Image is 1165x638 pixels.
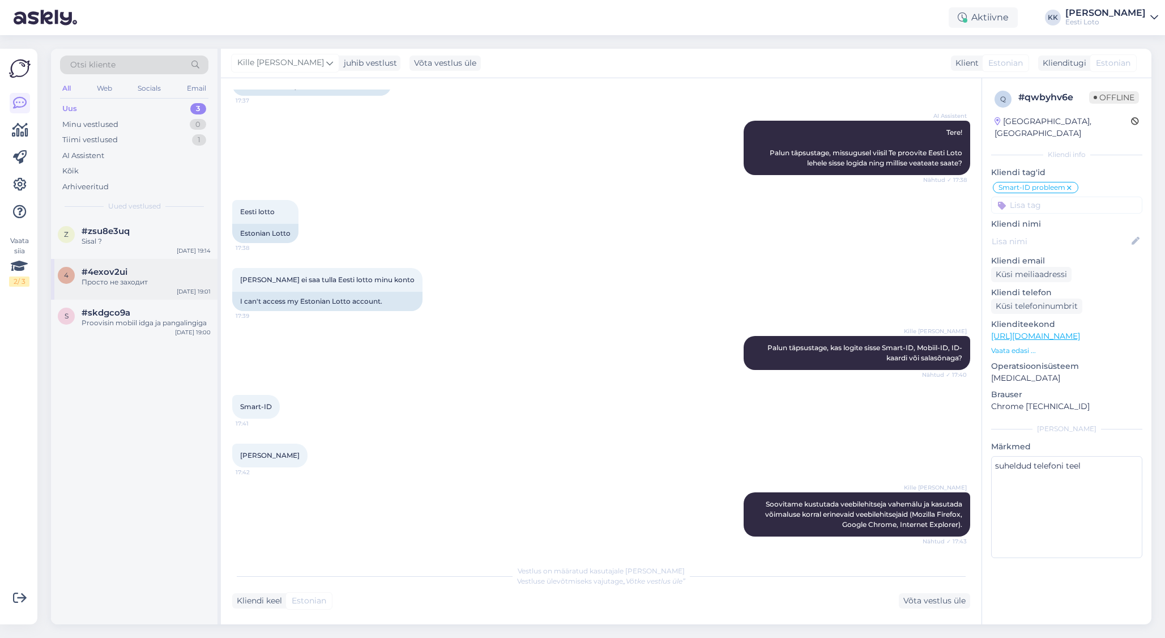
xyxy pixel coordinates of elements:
span: [PERSON_NAME] [240,451,300,460]
span: 17:38 [236,244,278,252]
div: Küsi telefoninumbrit [991,299,1082,314]
span: Smart-ID probleem [998,184,1065,191]
span: 17:37 [236,96,278,105]
div: 1 [192,134,206,146]
span: Estonian [988,57,1023,69]
div: Minu vestlused [62,119,118,130]
div: Estonian Lotto [232,224,298,243]
div: [PERSON_NAME] [991,424,1142,434]
div: Võta vestlus üle [409,56,481,71]
div: Küsi meiliaadressi [991,267,1072,282]
div: Võta vestlus üle [899,593,970,609]
div: Kliendi info [991,150,1142,160]
div: All [60,81,73,96]
div: Просто не заходит [82,277,211,287]
span: 17:39 [236,312,278,320]
div: # qwbyhv6e [1018,91,1089,104]
div: Eesti Loto [1065,18,1146,27]
div: 2 / 3 [9,277,29,287]
img: Askly Logo [9,58,31,79]
div: 0 [190,119,206,130]
p: Klienditeekond [991,318,1142,330]
div: [DATE] 19:00 [175,328,211,337]
p: Kliendi nimi [991,218,1142,230]
span: Eesti lotto [240,207,275,216]
div: juhib vestlust [339,57,397,69]
span: Kille [PERSON_NAME] [904,483,967,492]
p: [MEDICAL_DATA] [991,372,1142,384]
span: Offline [1089,91,1139,104]
span: 4 [64,271,69,279]
a: [PERSON_NAME]Eesti Loto [1065,8,1158,27]
input: Lisa nimi [992,235,1129,248]
span: Otsi kliente [70,59,116,71]
span: Vestlus on määratud kasutajale [PERSON_NAME] [518,567,685,575]
p: Märkmed [991,441,1142,453]
span: Nähtud ✓ 17:43 [923,537,967,546]
span: AI Assistent [924,112,967,120]
div: [PERSON_NAME] [1065,8,1146,18]
p: Kliendi telefon [991,287,1142,299]
div: Kõik [62,165,79,177]
div: Uus [62,103,77,114]
span: #skdgco9a [82,308,130,318]
span: s [65,312,69,320]
div: Email [185,81,208,96]
div: [DATE] 19:14 [177,246,211,255]
p: Vaata edasi ... [991,346,1142,356]
div: I can't access my Estonian Lotto account. [232,292,423,311]
p: Operatsioonisüsteem [991,360,1142,372]
span: Smart-ID [240,402,272,411]
span: q [1000,95,1006,103]
div: Aktiivne [949,7,1018,28]
span: 17:42 [236,468,278,477]
div: Arhiveeritud [62,181,109,193]
span: #zsu8e3uq [82,226,130,236]
div: Klient [951,57,979,69]
div: [GEOGRAPHIC_DATA], [GEOGRAPHIC_DATA] [995,116,1131,139]
span: Palun täpsustage, kas logite sisse Smart-ID, Mobiil-ID, ID-kaardi või salasõnaga? [767,343,962,362]
div: [DATE] 19:01 [177,287,211,296]
div: Vaata siia [9,236,29,287]
p: Brauser [991,389,1142,401]
span: Estonian [292,595,326,607]
div: Kliendi keel [232,595,282,607]
div: 3 [190,103,206,114]
div: Socials [135,81,163,96]
span: [PERSON_NAME] ei saa tulla Eesti lotto minu konto [240,275,415,284]
span: z [64,230,69,239]
span: Nähtud ✓ 17:40 [922,371,967,379]
span: Vestluse ülevõtmiseks vajutage [517,577,685,585]
p: Kliendi tag'id [991,167,1142,178]
div: Proovisin mobiil idga ja pangalingiga [82,318,211,328]
a: [URL][DOMAIN_NAME] [991,331,1080,341]
span: Estonian [1096,57,1130,69]
div: KK [1045,10,1061,25]
span: #4exov2ui [82,267,127,277]
div: Web [95,81,114,96]
i: „Võtke vestlus üle” [623,577,685,585]
div: AI Assistent [62,150,104,161]
p: Kliendi email [991,255,1142,267]
div: Klienditugi [1038,57,1086,69]
p: Chrome [TECHNICAL_ID] [991,401,1142,412]
input: Lisa tag [991,197,1142,214]
span: Nähtud ✓ 17:38 [923,176,967,184]
div: Tiimi vestlused [62,134,118,146]
span: Kille [PERSON_NAME] [237,57,324,69]
span: Kille [PERSON_NAME] [904,327,967,335]
div: Sisal ? [82,236,211,246]
span: Uued vestlused [108,201,161,211]
span: Soovitame kustutada veebilehitseja vahemälu ja kasutada võimaluse korral erinevaid veebilehitseja... [765,500,964,529]
span: 17:41 [236,419,278,428]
